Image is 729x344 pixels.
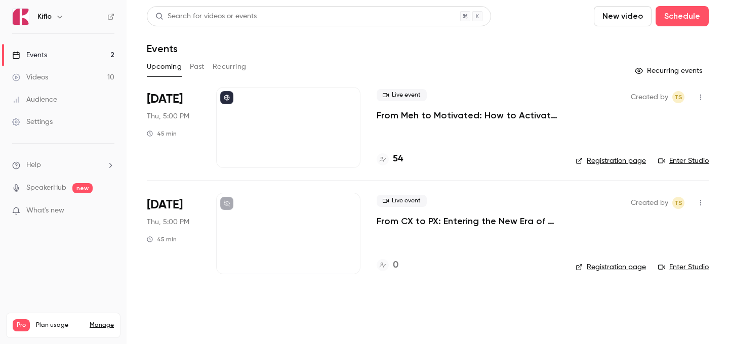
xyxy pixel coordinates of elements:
[12,95,57,105] div: Audience
[147,42,178,55] h1: Events
[13,9,29,25] img: Kiflo
[576,262,646,272] a: Registration page
[147,87,200,168] div: Sep 4 Thu, 5:00 PM (Europe/Rome)
[12,72,48,82] div: Videos
[576,156,646,166] a: Registration page
[12,160,114,170] li: help-dropdown-opener
[630,63,709,79] button: Recurring events
[36,321,84,329] span: Plan usage
[147,193,200,274] div: Sep 25 Thu, 5:00 PM (Europe/Rome)
[631,91,668,103] span: Created by
[26,205,64,216] span: What's new
[377,195,427,207] span: Live event
[26,183,66,193] a: SpeakerHub
[393,259,398,272] h4: 0
[147,59,182,75] button: Upcoming
[377,215,559,227] a: From CX to PX: Entering the New Era of Partner Experience
[147,235,177,243] div: 45 min
[147,130,177,138] div: 45 min
[147,91,183,107] span: [DATE]
[672,91,684,103] span: Tomica Stojanovikj
[13,319,30,331] span: Pro
[393,152,403,166] h4: 54
[674,91,682,103] span: TS
[377,259,398,272] a: 0
[37,12,52,22] h6: Kiflo
[658,262,709,272] a: Enter Studio
[12,50,47,60] div: Events
[155,11,257,22] div: Search for videos or events
[26,160,41,170] span: Help
[674,197,682,209] span: TS
[147,197,183,213] span: [DATE]
[90,321,114,329] a: Manage
[102,206,114,216] iframe: Noticeable Trigger
[594,6,652,26] button: New video
[190,59,205,75] button: Past
[631,197,668,209] span: Created by
[12,117,53,127] div: Settings
[72,183,93,193] span: new
[672,197,684,209] span: Tomica Stojanovikj
[658,156,709,166] a: Enter Studio
[656,6,709,26] button: Schedule
[377,152,403,166] a: 54
[147,217,189,227] span: Thu, 5:00 PM
[377,109,559,121] a: From Meh to Motivated: How to Activate GTM Teams with FOMO & Competitive Drive
[147,111,189,121] span: Thu, 5:00 PM
[213,59,247,75] button: Recurring
[377,89,427,101] span: Live event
